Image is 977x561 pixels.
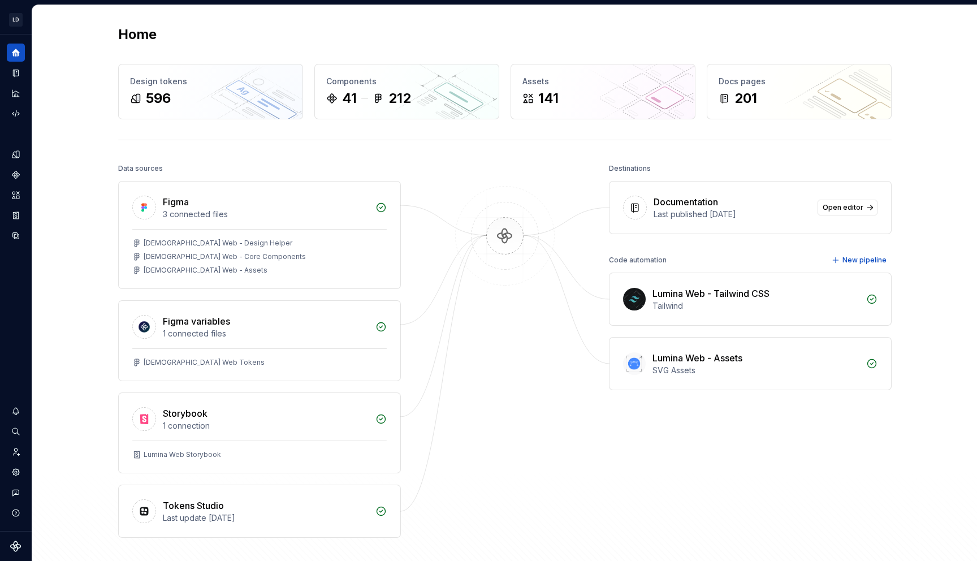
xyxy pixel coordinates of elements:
[538,89,559,107] div: 141
[163,512,369,524] div: Last update [DATE]
[511,64,695,119] a: Assets141
[818,200,877,215] a: Open editor
[7,145,25,163] a: Design tokens
[146,89,171,107] div: 596
[7,105,25,123] a: Code automation
[163,314,230,328] div: Figma variables
[342,89,357,107] div: 41
[652,287,770,300] div: Lumina Web - Tailwind CSS
[9,13,23,27] div: LD
[7,484,25,502] button: Contact support
[609,161,651,176] div: Destinations
[118,161,163,176] div: Data sources
[118,181,401,289] a: Figma3 connected files[DEMOGRAPHIC_DATA] Web - Design Helper[DEMOGRAPHIC_DATA] Web - Core Compone...
[10,541,21,552] svg: Supernova Logo
[144,450,221,459] div: Lumina Web Storybook
[7,402,25,420] button: Notifications
[522,76,684,87] div: Assets
[823,203,863,212] span: Open editor
[654,195,718,209] div: Documentation
[118,300,401,381] a: Figma variables1 connected files[DEMOGRAPHIC_DATA] Web Tokens
[118,392,401,473] a: Storybook1 connectionLumina Web Storybook
[7,422,25,441] button: Search ⌘K
[118,485,401,538] a: Tokens StudioLast update [DATE]
[163,209,369,220] div: 3 connected files
[7,166,25,184] a: Components
[144,252,306,261] div: [DEMOGRAPHIC_DATA] Web - Core Components
[707,64,892,119] a: Docs pages201
[163,420,369,431] div: 1 connection
[7,443,25,461] a: Invite team
[7,84,25,102] a: Analytics
[828,252,892,268] button: New pipeline
[163,407,207,420] div: Storybook
[388,89,411,107] div: 212
[7,227,25,245] a: Data sources
[652,365,859,376] div: SVG Assets
[314,64,499,119] a: Components41212
[2,7,29,32] button: LD
[144,266,267,275] div: [DEMOGRAPHIC_DATA] Web - Assets
[652,351,742,365] div: Lumina Web - Assets
[652,300,859,312] div: Tailwind
[719,76,880,87] div: Docs pages
[118,25,157,44] h2: Home
[326,76,487,87] div: Components
[609,252,667,268] div: Code automation
[144,358,265,367] div: [DEMOGRAPHIC_DATA] Web Tokens
[654,209,811,220] div: Last published [DATE]
[163,328,369,339] div: 1 connected files
[842,256,887,265] span: New pipeline
[7,64,25,82] a: Documentation
[7,206,25,225] a: Storybook stories
[734,89,757,107] div: 201
[130,76,291,87] div: Design tokens
[7,463,25,481] a: Settings
[144,239,292,248] div: [DEMOGRAPHIC_DATA] Web - Design Helper
[163,195,189,209] div: Figma
[7,44,25,62] a: Home
[163,499,224,512] div: Tokens Studio
[7,186,25,204] a: Assets
[118,64,303,119] a: Design tokens596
